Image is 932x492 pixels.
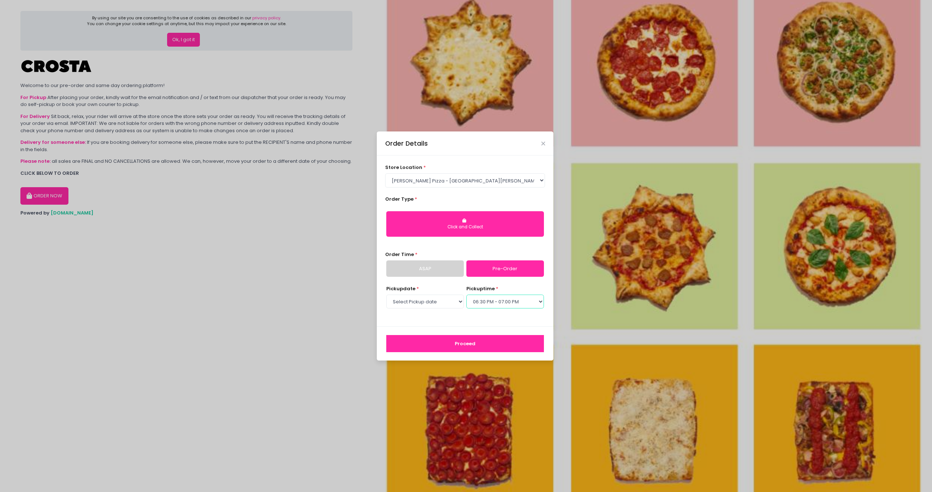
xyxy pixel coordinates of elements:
button: Proceed [386,335,544,353]
div: Order Details [385,139,428,148]
a: Pre-Order [466,260,544,277]
button: Click and Collect [386,211,544,237]
span: store location [385,164,422,171]
div: Click and Collect [391,224,539,231]
span: pickup time [466,285,495,292]
button: Close [541,142,545,145]
span: Order Type [385,196,414,202]
span: Order Time [385,251,414,258]
span: Pickup date [386,285,415,292]
a: ASAP [386,260,464,277]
